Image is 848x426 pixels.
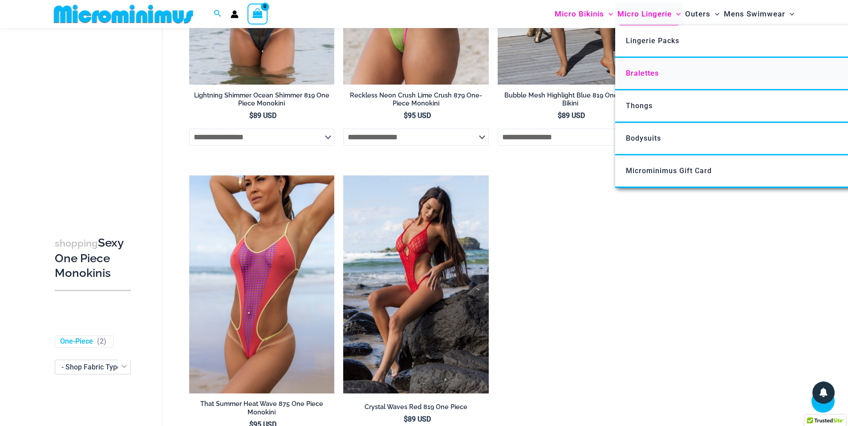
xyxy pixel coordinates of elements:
span: Mens Swimwear [724,3,785,25]
img: MM SHOP LOGO FLAT [50,4,197,24]
span: shopping [55,238,98,249]
a: Mens SwimwearMenu ToggleMenu Toggle [722,3,796,25]
a: One-Piece [60,337,93,346]
a: OutersMenu ToggleMenu Toggle [683,3,722,25]
span: 2 [100,337,104,345]
span: - Shop Fabric Type [61,363,121,371]
span: Bralettes [626,69,659,77]
iframe: TrustedSite Certified [55,30,135,208]
span: Menu Toggle [604,3,613,25]
a: Micro BikinisMenu ToggleMenu Toggle [552,3,615,25]
a: Crystal Waves Red 819 One Piece 04Crystal Waves Red 819 One Piece 03Crystal Waves Red 819 One Pie... [343,175,489,394]
h3: Sexy One Piece Monokinis [55,235,131,281]
span: Menu Toggle [785,3,794,25]
span: ( ) [97,337,106,346]
span: - Shop Fabric Type [55,360,131,374]
span: $ [404,111,408,120]
a: Bubble Mesh Highlight Blue 819 One Piece Bikini [498,91,643,111]
a: That Summer Heat Wave 875 One Piece Monokini [189,400,335,420]
img: Crystal Waves Red 819 One Piece 04 [343,175,489,394]
bdi: 89 USD [249,111,276,120]
span: $ [404,415,408,423]
bdi: 95 USD [404,111,431,120]
a: Crystal Waves Red 819 One Piece [343,403,489,414]
a: Micro LingerieMenu ToggleMenu Toggle [615,3,683,25]
a: View Shopping Cart, empty [248,4,268,24]
nav: Site Navigation [551,1,798,27]
a: Account icon link [231,10,239,18]
span: Bodysuits [626,134,661,142]
span: Menu Toggle [672,3,681,25]
h2: Bubble Mesh Highlight Blue 819 One Piece Bikini [498,91,643,108]
a: Reckless Neon Crush Lime Crush 879 One-Piece Monokini [343,91,489,111]
bdi: 89 USD [558,111,585,120]
h2: That Summer Heat Wave 875 One Piece Monokini [189,400,335,416]
span: Menu Toggle [710,3,719,25]
span: Outers [685,3,710,25]
a: That Summer Heat Wave 875 One Piece Monokini 10That Summer Heat Wave 875 One Piece Monokini 12Tha... [189,175,335,394]
span: $ [249,111,253,120]
span: Micro Lingerie [617,3,672,25]
span: - Shop Fabric Type [55,360,130,374]
h2: Lightning Shimmer Ocean Shimmer 819 One Piece Monokini [189,91,335,108]
span: $ [558,111,562,120]
bdi: 89 USD [404,415,431,423]
span: Micro Bikinis [555,3,604,25]
a: Lightning Shimmer Ocean Shimmer 819 One Piece Monokini [189,91,335,111]
a: Search icon link [214,8,222,20]
h2: Reckless Neon Crush Lime Crush 879 One-Piece Monokini [343,91,489,108]
span: Thongs [626,101,653,110]
span: Lingerie Packs [626,37,679,45]
span: Microminimus Gift Card [626,166,712,175]
img: That Summer Heat Wave 875 One Piece Monokini 10 [189,175,335,394]
h2: Crystal Waves Red 819 One Piece [343,403,489,411]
